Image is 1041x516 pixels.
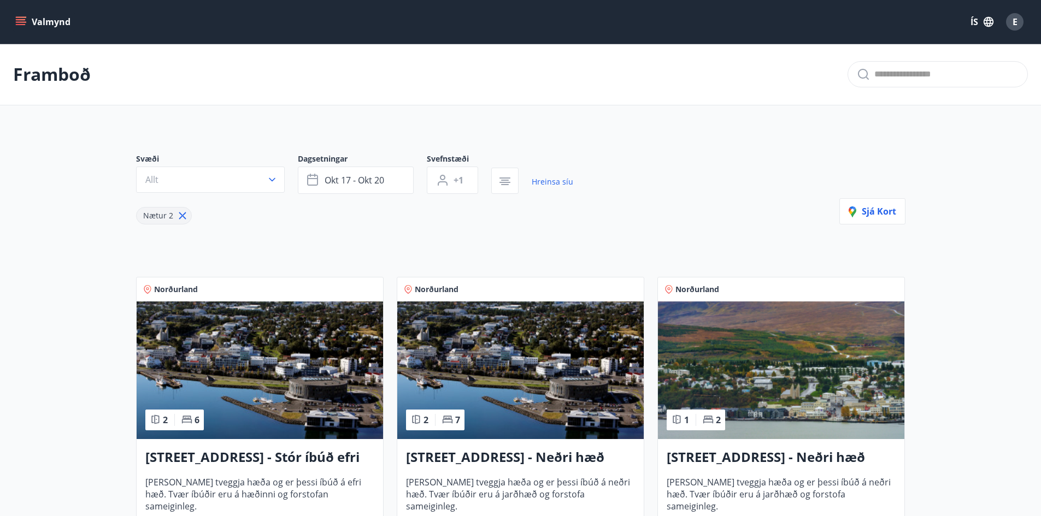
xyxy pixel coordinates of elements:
span: Sjá kort [849,205,896,217]
button: Sjá kort [839,198,905,224]
span: Allt [145,174,158,186]
img: Paella dish [397,301,644,439]
span: Norðurland [154,284,198,295]
span: Svæði [136,153,298,167]
span: 2 [716,414,721,426]
img: Paella dish [658,301,904,439]
button: ÍS [964,12,999,32]
h3: [STREET_ADDRESS] - Neðri hæð íbúð 3 [406,448,635,467]
span: 2 [424,414,428,426]
h3: [STREET_ADDRESS] - Neðri hæð íbúð 4 [667,448,896,467]
p: Framboð [13,62,91,86]
img: Paella dish [137,301,383,439]
span: [PERSON_NAME] tveggja hæða og er þessi íbúð á neðri hæð. Tvær íbúðir eru á jarðhæð og forstofa sa... [406,476,635,512]
span: Svefnstæði [427,153,491,167]
a: Hreinsa síu [532,170,573,194]
span: 7 [455,414,460,426]
button: okt 17 - okt 20 [298,167,414,194]
button: +1 [427,167,478,194]
span: 6 [195,414,199,426]
span: 2 [163,414,168,426]
span: 1 [684,414,689,426]
button: E [1002,9,1028,35]
span: +1 [454,174,463,186]
span: Norðurland [675,284,719,295]
h3: [STREET_ADDRESS] - Stór íbúð efri hæð íbúð 1 [145,448,374,467]
span: E [1013,16,1018,28]
div: Nætur 2 [136,207,192,224]
span: [PERSON_NAME] tveggja hæða og er þessi íbúð á efri hæð. Tvær íbúðir eru á hæðinni og forstofan sa... [145,476,374,512]
span: Norðurland [415,284,458,295]
span: Nætur 2 [143,210,173,221]
span: Dagsetningar [298,153,427,167]
button: Allt [136,167,285,193]
span: [PERSON_NAME] tveggja hæða og er þessi íbúð á neðri hæð. Tvær íbúðir eru á jarðhæð og forstofa sa... [667,476,896,512]
span: okt 17 - okt 20 [325,174,384,186]
button: menu [13,12,75,32]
